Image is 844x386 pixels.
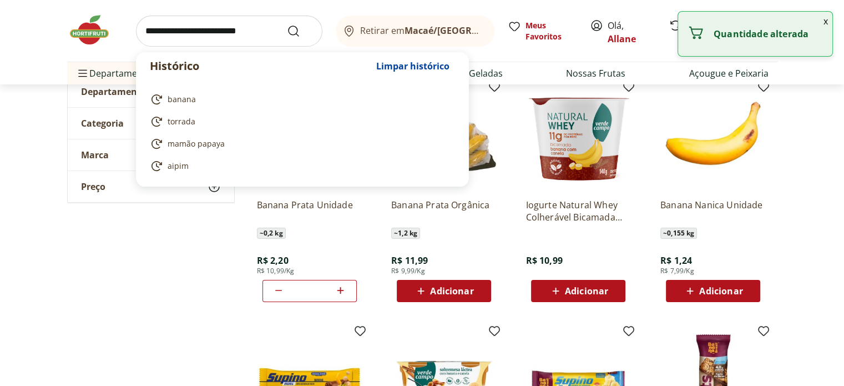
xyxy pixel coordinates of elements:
[608,19,657,46] span: Olá,
[371,53,455,79] button: Limpar histórico
[81,149,109,161] span: Marca
[525,84,631,190] img: Iogurte Natural Whey Colherável Bicamada Banana com Canela 11g de Proteína Verde Campo 140g
[76,60,89,87] button: Menu
[565,287,608,295] span: Adicionar
[531,280,625,302] button: Adicionar
[391,267,425,275] span: R$ 9,99/Kg
[391,254,428,267] span: R$ 11,99
[376,62,449,71] span: Limpar histórico
[699,287,742,295] span: Adicionar
[257,199,362,223] a: Banana Prata Unidade
[508,20,577,42] a: Meus Favoritos
[689,67,768,80] a: Açougue e Peixaria
[430,287,473,295] span: Adicionar
[81,86,146,97] span: Departamento
[660,254,692,267] span: R$ 1,24
[68,171,234,202] button: Preço
[257,267,295,275] span: R$ 10,99/Kg
[391,228,420,239] span: ~ 1,2 kg
[819,12,832,31] button: Fechar notificação
[660,84,766,190] img: Banana Nanica Unidade
[168,116,195,127] span: torrada
[336,16,494,47] button: Retirar emMacaé/[GEOGRAPHIC_DATA]
[566,67,625,80] a: Nossas Frutas
[150,115,451,128] a: torrada
[525,254,562,267] span: R$ 10,99
[397,280,491,302] button: Adicionar
[81,181,105,192] span: Preço
[287,24,314,38] button: Submit Search
[76,60,156,87] span: Departamentos
[168,94,196,105] span: banana
[68,76,234,107] button: Departamento
[660,267,694,275] span: R$ 7,99/Kg
[257,254,289,267] span: R$ 2,20
[666,280,760,302] button: Adicionar
[136,16,322,47] input: search
[608,33,636,45] a: Allane
[714,28,823,39] p: Quantidade alterada
[391,199,497,223] a: Banana Prata Orgânica
[525,199,631,223] a: Iogurte Natural Whey Colherável Bicamada Banana com Canela 11g de Proteína Verde Campo 140g
[360,26,483,36] span: Retirar em
[68,108,234,139] button: Categoria
[405,24,529,37] b: Macaé/[GEOGRAPHIC_DATA]
[150,93,451,106] a: banana
[150,159,451,173] a: aipim
[150,58,371,74] p: Histórico
[168,161,189,172] span: aipim
[168,138,225,149] span: mamão papaya
[257,228,286,239] span: ~ 0,2 kg
[81,118,124,129] span: Categoria
[525,20,577,42] span: Meus Favoritos
[660,199,766,223] a: Banana Nanica Unidade
[67,13,123,47] img: Hortifruti
[660,228,697,239] span: ~ 0,155 kg
[150,137,451,151] a: mamão papaya
[68,139,234,171] button: Marca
